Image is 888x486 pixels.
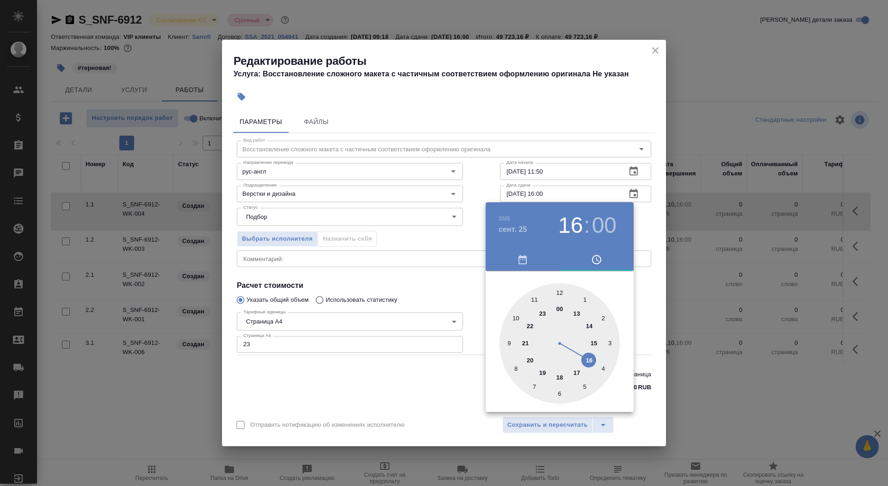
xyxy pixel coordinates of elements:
[584,212,590,238] h3: :
[592,212,617,238] button: 00
[499,224,527,235] button: сент. 25
[499,216,510,221] button: 2025
[558,212,583,238] button: 16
